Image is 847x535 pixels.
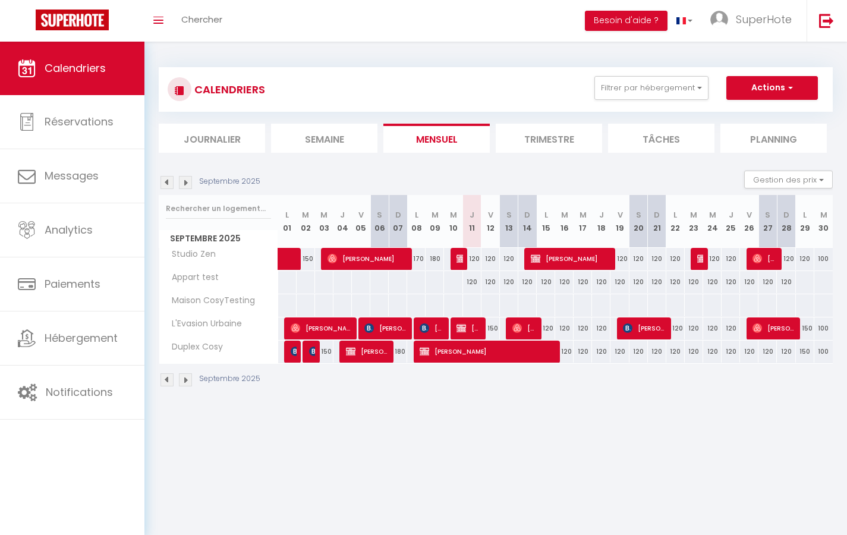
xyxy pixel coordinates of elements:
abbr: S [377,209,382,221]
div: 120 [574,271,592,293]
span: [PERSON_NAME] [291,317,352,339]
abbr: L [803,209,807,221]
span: Chercher [181,13,222,26]
th: 24 [703,195,722,248]
abbr: M [320,209,328,221]
div: 120 [722,317,740,339]
div: 120 [481,248,500,270]
span: Hébergement [45,331,118,345]
div: 120 [758,271,777,293]
th: 10 [444,195,462,248]
th: 08 [407,195,426,248]
div: 120 [629,271,648,293]
th: 22 [666,195,685,248]
abbr: V [618,209,623,221]
span: [PERSON_NAME] [PERSON_NAME] [697,247,703,270]
div: 120 [666,271,685,293]
div: 100 [814,341,833,363]
div: 120 [610,271,629,293]
th: 30 [814,195,833,248]
p: Septembre 2025 [199,373,260,385]
th: 28 [777,195,795,248]
abbr: V [747,209,752,221]
button: Besoin d'aide ? [585,11,667,31]
abbr: D [524,209,530,221]
div: 120 [703,248,722,270]
span: Analytics [45,222,93,237]
span: [PERSON_NAME] [420,317,444,339]
span: [PERSON_NAME] [512,317,537,339]
th: 05 [352,195,370,248]
th: 14 [518,195,537,248]
li: Trimestre [496,124,602,153]
div: 120 [722,271,740,293]
abbr: D [395,209,401,221]
th: 15 [537,195,555,248]
li: Journalier [159,124,265,153]
span: [PERSON_NAME] [623,317,666,339]
div: 120 [463,248,481,270]
button: Filtrer par hébergement [594,76,709,100]
div: 120 [703,271,722,293]
div: 120 [740,271,758,293]
div: 120 [610,248,629,270]
abbr: S [506,209,512,221]
img: logout [819,13,834,28]
img: Super Booking [36,10,109,30]
div: 120 [518,271,537,293]
span: [PERSON_NAME] [328,247,407,270]
span: Appart test [161,271,222,284]
div: 120 [555,271,574,293]
th: 19 [610,195,629,248]
div: 180 [389,341,407,363]
li: Mensuel [383,124,490,153]
th: 07 [389,195,407,248]
span: L'Evasion Urbaine [161,317,245,331]
li: Semaine [271,124,377,153]
div: 120 [555,317,574,339]
abbr: V [358,209,364,221]
div: 120 [629,248,648,270]
span: Duplex Cosy [161,341,226,354]
h3: CALENDRIERS [191,76,265,103]
div: 120 [574,317,592,339]
span: Studio Zen [161,248,219,261]
th: 03 [315,195,333,248]
div: 120 [722,341,740,363]
abbr: L [285,209,289,221]
abbr: M [302,209,309,221]
th: 02 [297,195,315,248]
div: 170 [407,248,426,270]
abbr: M [580,209,587,221]
abbr: L [673,209,677,221]
span: Réservations [45,114,114,129]
th: 12 [481,195,500,248]
div: 120 [703,341,722,363]
span: [PERSON_NAME] [752,247,777,270]
span: SuperHote [736,12,792,27]
div: 120 [648,248,666,270]
div: 120 [685,271,703,293]
span: [PERSON_NAME] [346,340,389,363]
abbr: J [599,209,604,221]
div: 120 [500,271,518,293]
button: Ouvrir le widget de chat LiveChat [10,5,45,40]
th: 13 [500,195,518,248]
abbr: M [690,209,697,221]
span: Septembre 2025 [159,230,278,247]
div: 120 [555,341,574,363]
span: [PERSON_NAME] [364,317,407,339]
span: Messages [45,168,99,183]
div: 120 [537,317,555,339]
button: Actions [726,76,818,100]
abbr: M [432,209,439,221]
div: 120 [500,248,518,270]
div: 120 [722,248,740,270]
div: 120 [703,317,722,339]
div: 150 [315,341,333,363]
abbr: J [340,209,345,221]
span: Patureau Léa [291,340,297,363]
div: 120 [629,341,648,363]
abbr: S [636,209,641,221]
div: 120 [796,248,814,270]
